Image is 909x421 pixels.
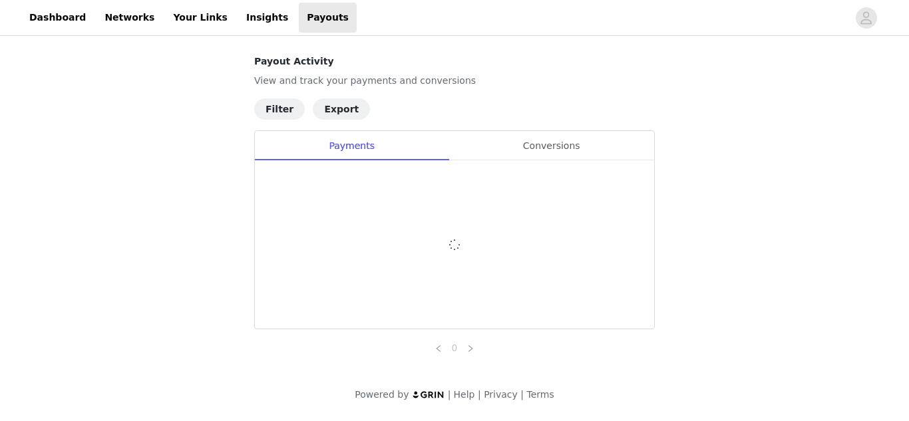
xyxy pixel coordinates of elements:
[313,98,370,120] button: Export
[484,389,518,400] a: Privacy
[254,74,655,88] p: View and track your payments and conversions
[299,3,357,33] a: Payouts
[435,345,443,352] i: icon: left
[96,3,162,33] a: Networks
[431,340,447,356] li: Previous Page
[447,340,462,356] li: 0
[21,3,94,33] a: Dashboard
[447,341,462,355] a: 0
[448,389,451,400] span: |
[238,3,296,33] a: Insights
[254,55,655,69] h4: Payout Activity
[478,389,481,400] span: |
[255,131,449,161] div: Payments
[526,389,554,400] a: Terms
[254,98,305,120] button: Filter
[520,389,524,400] span: |
[412,390,445,399] img: logo
[860,7,872,29] div: avatar
[466,345,474,352] i: icon: right
[454,389,475,400] a: Help
[449,131,654,161] div: Conversions
[165,3,236,33] a: Your Links
[355,389,409,400] span: Powered by
[462,340,478,356] li: Next Page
